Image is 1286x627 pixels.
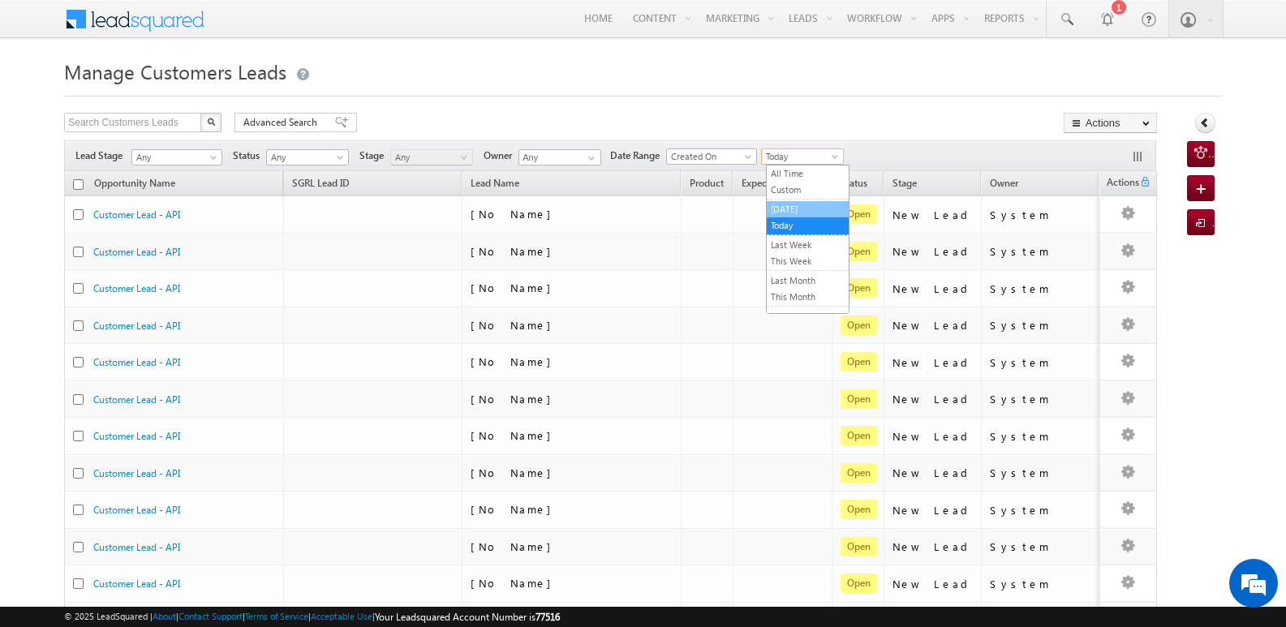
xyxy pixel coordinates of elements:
div: New Lead [892,244,974,259]
span: Any [132,150,217,165]
a: Last Year [767,309,849,324]
span: [No Name] [471,502,559,516]
div: System [990,577,1123,591]
span: Owner [990,177,1018,189]
a: Expected Deal Size [733,174,831,195]
span: Date Range [610,148,666,163]
a: Any [390,149,473,165]
a: Opportunity Name [86,174,183,195]
textarea: Type your message and hit 'Enter' [21,150,296,486]
span: [No Name] [471,207,559,221]
a: Contact Support [178,611,243,621]
a: Any [131,149,222,165]
a: Created On [666,148,757,165]
span: SGRL Lead ID [292,177,350,189]
span: [No Name] [471,244,559,258]
div: Chat with us now [84,85,273,106]
div: New Lead [892,539,974,554]
span: Status [233,148,266,163]
a: Customer Lead - API [93,467,180,479]
span: Lead Stage [75,148,129,163]
div: System [990,318,1123,333]
span: Open [841,316,877,335]
button: Actions [1064,113,1157,133]
a: Stage [884,174,925,195]
em: Start Chat [221,500,295,522]
span: [No Name] [471,428,559,442]
a: Last Week [767,238,849,252]
span: Open [841,537,877,556]
div: New Lead [892,392,974,406]
span: [No Name] [471,576,559,590]
a: Customer Lead - API [93,504,180,516]
a: Customer Lead - API [93,541,180,553]
div: New Lead [892,281,974,296]
span: Open [841,278,877,298]
span: [No Name] [471,392,559,406]
a: Customer Lead - API [93,393,180,406]
div: New Lead [892,503,974,517]
span: Open [841,352,877,371]
a: Customer Lead - API [93,246,180,258]
div: System [990,503,1123,517]
span: Created On [667,149,751,164]
a: Status [832,174,875,195]
a: Acceptable Use [311,611,372,621]
a: Customer Lead - API [93,320,180,332]
span: [No Name] [471,466,559,479]
div: System [990,244,1123,259]
input: Type to Search [518,149,601,165]
div: New Lead [892,208,974,222]
div: New Lead [892,429,974,444]
div: System [990,281,1123,296]
a: Today [761,148,844,165]
a: Last Month [767,273,849,288]
span: [No Name] [471,539,559,553]
a: This Month [767,290,849,304]
span: Open [841,389,877,409]
span: Open [841,463,877,483]
a: All Time [767,166,849,181]
span: Any [391,150,468,165]
span: Lead Name [462,174,527,195]
span: Actions [1100,174,1139,195]
span: Today [762,149,839,164]
span: Open [841,204,877,224]
span: 77516 [535,611,560,623]
a: Show All Items [579,150,600,166]
div: System [990,539,1123,554]
span: Any [267,150,344,165]
ul: Today [766,165,849,314]
a: [DATE] [767,202,849,217]
a: Customer Lead - API [93,282,180,294]
span: Stage [892,177,917,189]
a: Customer Lead - API [93,578,180,590]
a: This Week [767,254,849,268]
span: Owner [484,148,518,163]
span: Open [841,500,877,519]
div: System [990,392,1123,406]
span: [No Name] [471,281,559,294]
span: Stage [359,148,390,163]
a: About [153,611,176,621]
div: System [990,208,1123,222]
span: Expected Deal Size [742,177,823,189]
span: © 2025 LeadSquared | | | | | [64,609,560,625]
span: Opportunity Name [94,177,175,189]
a: Any [266,149,349,165]
a: Customer Lead - API [93,430,180,442]
span: [No Name] [471,318,559,332]
div: System [990,429,1123,444]
img: Search [207,118,215,126]
a: SGRL Lead ID [284,174,358,195]
div: Minimize live chat window [266,8,305,47]
div: New Lead [892,577,974,591]
a: Custom [767,183,849,197]
span: Manage Customers Leads [64,58,286,84]
a: Customer Lead - API [93,356,180,368]
input: Check all records [73,179,84,190]
a: Terms of Service [245,611,308,621]
span: [No Name] [471,354,559,368]
span: Your Leadsquared Account Number is [375,611,560,623]
div: System [990,355,1123,370]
